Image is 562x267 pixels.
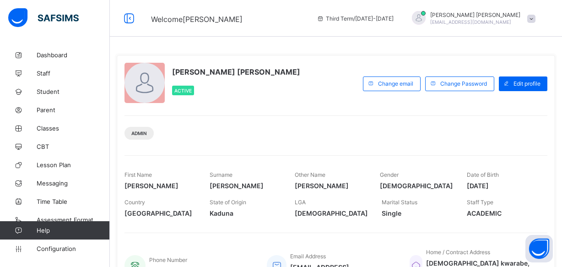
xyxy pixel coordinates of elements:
span: Staff Type [467,199,493,206]
span: [PERSON_NAME] [PERSON_NAME] [172,67,300,76]
span: Classes [37,125,110,132]
span: Assessment Format [37,216,110,223]
span: Email Address [290,253,326,260]
span: Change Password [440,80,487,87]
span: Gender [380,171,399,178]
span: [PERSON_NAME] [295,182,366,190]
span: [GEOGRAPHIC_DATA] [124,209,196,217]
span: First Name [124,171,152,178]
span: session/term information [317,15,394,22]
span: CBT [37,143,110,150]
span: Staff [37,70,110,77]
img: safsims [8,8,79,27]
span: Single [382,209,453,217]
span: [DEMOGRAPHIC_DATA] [295,209,368,217]
span: Home / Contract Address [426,249,490,256]
span: [DATE] [467,182,538,190]
span: ACADEMIC [467,209,538,217]
span: [EMAIL_ADDRESS][DOMAIN_NAME] [430,19,511,25]
span: Country [124,199,145,206]
span: Marital Status [382,199,417,206]
span: Change email [378,80,413,87]
span: Welcome [PERSON_NAME] [151,15,243,24]
span: Admin [131,131,147,136]
span: Active [174,88,192,93]
span: Lesson Plan [37,161,110,169]
span: [PERSON_NAME] [PERSON_NAME] [430,11,520,18]
span: Student [37,88,110,95]
span: Kaduna [210,209,281,217]
span: Parent [37,106,110,114]
span: [PERSON_NAME] [210,182,281,190]
div: FrancisVICTOR [403,11,540,26]
span: Surname [210,171,232,178]
span: [PERSON_NAME] [124,182,196,190]
span: State of Origin [210,199,246,206]
span: Messaging [37,180,110,187]
span: Dashboard [37,51,110,59]
span: Edit profile [513,80,540,87]
span: Time Table [37,198,110,205]
span: Phone Number [149,256,187,263]
span: Configuration [37,245,109,252]
span: Other Name [295,171,325,178]
span: Help [37,227,109,234]
button: Open asap [525,235,553,262]
span: Date of Birth [467,171,499,178]
span: LGA [295,199,306,206]
span: [DEMOGRAPHIC_DATA] [380,182,453,190]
